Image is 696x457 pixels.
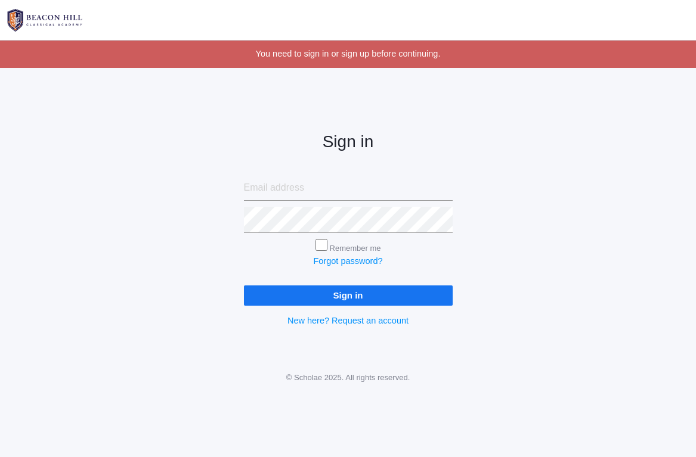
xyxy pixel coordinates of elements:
h2: Sign in [244,133,453,151]
input: Email address [244,175,453,201]
a: Forgot password? [313,256,382,266]
input: Sign in [244,285,453,305]
label: Remember me [330,244,381,253]
a: New here? Request an account [287,316,409,325]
